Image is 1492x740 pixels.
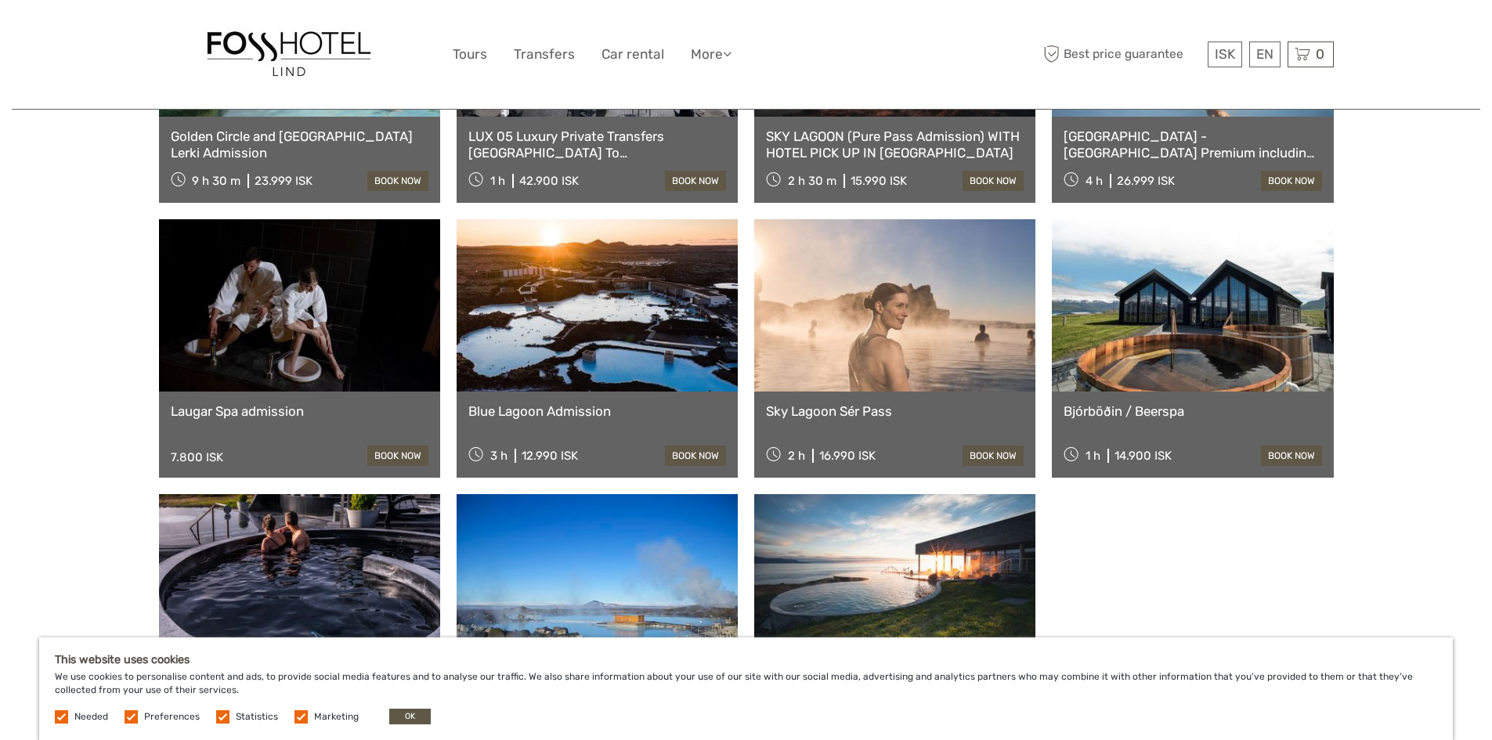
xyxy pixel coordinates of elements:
[55,653,1437,666] h5: This website uses cookies
[766,128,1024,161] a: SKY LAGOON (Pure Pass Admission) WITH HOTEL PICK UP IN [GEOGRAPHIC_DATA]
[389,709,431,724] button: OK
[1040,42,1204,67] span: Best price guarantee
[367,446,428,466] a: book now
[468,128,726,161] a: LUX 05 Luxury Private Transfers [GEOGRAPHIC_DATA] To [GEOGRAPHIC_DATA]
[74,710,108,724] label: Needed
[1064,128,1321,161] a: [GEOGRAPHIC_DATA] - [GEOGRAPHIC_DATA] Premium including admission
[453,43,487,66] a: Tours
[601,43,664,66] a: Car rental
[367,171,428,191] a: book now
[766,403,1024,419] a: Sky Lagoon Sér Pass
[22,27,177,40] p: We're away right now. Please check back later!
[1261,171,1322,191] a: book now
[490,449,508,463] span: 3 h
[171,403,428,419] a: Laugar Spa admission
[236,710,278,724] label: Statistics
[514,43,575,66] a: Transfers
[1313,46,1327,62] span: 0
[255,174,312,188] div: 23.999 ISK
[819,449,876,463] div: 16.990 ISK
[180,24,199,43] button: Open LiveChat chat widget
[1086,449,1100,463] span: 1 h
[144,710,200,724] label: Preferences
[192,174,240,188] span: 9 h 30 m
[851,174,907,188] div: 15.990 ISK
[490,174,505,188] span: 1 h
[171,128,428,161] a: Golden Circle and [GEOGRAPHIC_DATA] Lerki Admission
[788,449,805,463] span: 2 h
[1117,174,1175,188] div: 26.999 ISK
[1215,46,1235,62] span: ISK
[665,446,726,466] a: book now
[522,449,578,463] div: 12.990 ISK
[1261,446,1322,466] a: book now
[171,450,223,464] div: 7.800 ISK
[963,171,1024,191] a: book now
[691,43,732,66] a: More
[39,637,1453,740] div: We use cookies to personalise content and ads, to provide social media features and to analyse ou...
[665,171,726,191] a: book now
[1249,42,1281,67] div: EN
[314,710,359,724] label: Marketing
[468,403,726,419] a: Blue Lagoon Admission
[203,27,375,81] img: 1558-f877dab1-b831-4070-87d7-0a2017c1294e_logo_big.jpg
[1064,403,1321,419] a: Bjórböðin / Beerspa
[1086,174,1103,188] span: 4 h
[963,446,1024,466] a: book now
[519,174,579,188] div: 42.900 ISK
[1114,449,1172,463] div: 14.900 ISK
[788,174,836,188] span: 2 h 30 m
